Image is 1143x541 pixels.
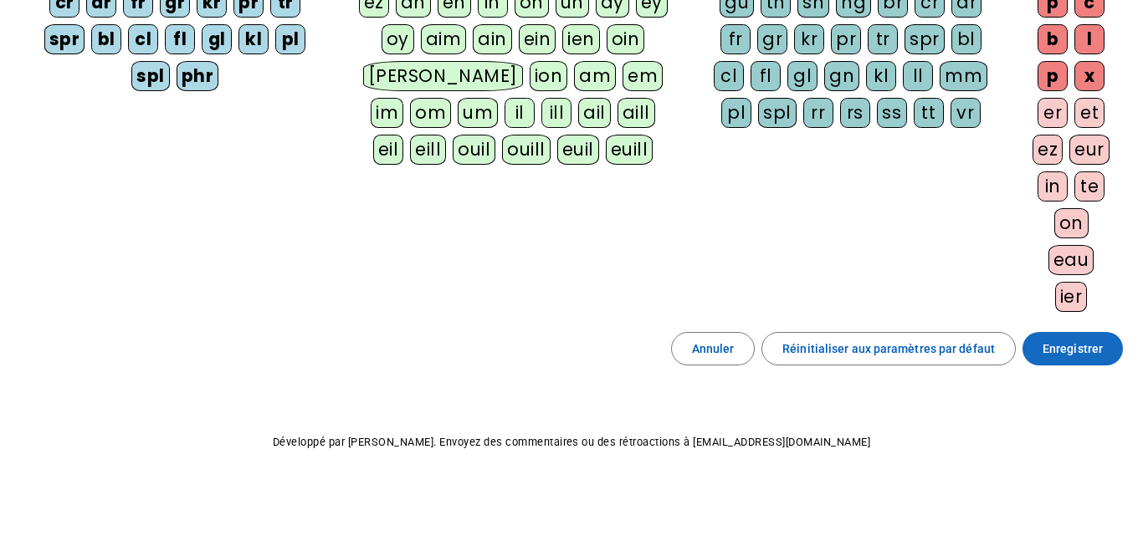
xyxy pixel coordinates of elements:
[557,135,599,165] div: euil
[410,98,451,128] div: om
[877,98,907,128] div: ss
[1023,332,1123,365] button: Enregistrer
[382,24,414,54] div: oy
[1054,208,1089,238] div: on
[128,24,158,54] div: cl
[275,24,305,54] div: pl
[1069,135,1110,165] div: eur
[824,61,859,91] div: gn
[794,24,824,54] div: kr
[371,98,403,128] div: im
[238,24,269,54] div: kl
[714,61,744,91] div: cl
[530,61,568,91] div: ion
[692,339,735,359] span: Annuler
[940,61,987,91] div: mm
[720,24,751,54] div: fr
[578,98,611,128] div: ail
[914,98,944,128] div: tt
[91,24,121,54] div: bl
[1074,61,1105,91] div: x
[473,24,512,54] div: ain
[165,24,195,54] div: fl
[1074,98,1105,128] div: et
[868,24,898,54] div: tr
[1048,245,1094,275] div: eau
[1038,24,1068,54] div: b
[177,61,219,91] div: phr
[903,61,933,91] div: ll
[1074,24,1105,54] div: l
[562,24,600,54] div: ien
[574,61,616,91] div: am
[840,98,870,128] div: rs
[951,98,981,128] div: vr
[607,24,645,54] div: oin
[782,339,995,359] span: Réinitialiser aux paramètres par défaut
[421,24,467,54] div: aim
[803,98,833,128] div: rr
[44,24,85,54] div: spr
[758,98,797,128] div: spl
[606,135,653,165] div: euill
[866,61,896,91] div: kl
[787,61,818,91] div: gl
[519,24,556,54] div: ein
[671,332,756,365] button: Annuler
[202,24,232,54] div: gl
[831,24,861,54] div: pr
[1038,171,1068,202] div: in
[131,61,170,91] div: spl
[1033,135,1063,165] div: ez
[1038,98,1068,128] div: er
[453,135,495,165] div: ouil
[1055,282,1088,312] div: ier
[410,135,446,165] div: eill
[458,98,498,128] div: um
[1043,339,1103,359] span: Enregistrer
[505,98,535,128] div: il
[618,98,655,128] div: aill
[373,135,404,165] div: eil
[757,24,787,54] div: gr
[951,24,982,54] div: bl
[623,61,663,91] div: em
[1074,171,1105,202] div: te
[721,98,751,128] div: pl
[363,61,523,91] div: [PERSON_NAME]
[761,332,1016,365] button: Réinitialiser aux paramètres par défaut
[502,135,550,165] div: ouill
[751,61,781,91] div: fl
[905,24,945,54] div: spr
[13,432,1130,452] p: Développé par [PERSON_NAME]. Envoyez des commentaires ou des rétroactions à [EMAIL_ADDRESS][DOMAI...
[541,98,571,128] div: ill
[1038,61,1068,91] div: p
